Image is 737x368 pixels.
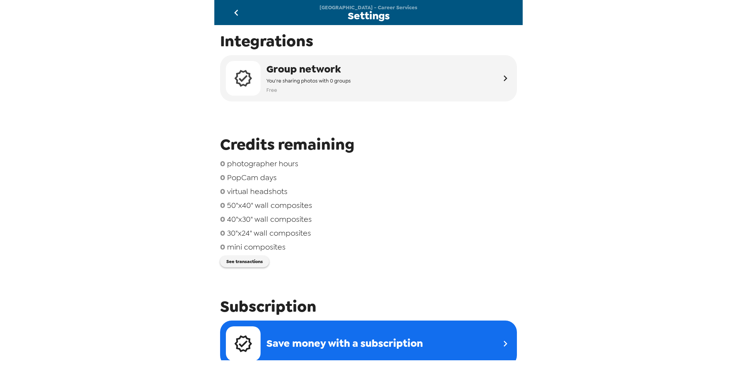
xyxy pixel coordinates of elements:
[220,186,225,196] span: 0
[266,86,351,95] span: Free
[220,214,225,224] span: 0
[266,76,351,85] span: You're sharing photos with 0 groups
[227,242,286,252] span: mini composites
[227,214,312,224] span: 40"x30" wall composites
[220,296,517,317] span: Subscription
[220,321,517,367] a: Save money with a subscription
[227,159,298,169] span: photographer hours
[227,228,311,238] span: 30"x24" wall composites
[220,159,225,169] span: 0
[220,242,225,252] span: 0
[220,256,269,267] button: See transactions
[220,31,517,51] span: Integrations
[227,200,312,210] span: 50"x40" wall composites
[227,172,277,182] span: PopCam days
[220,172,225,182] span: 0
[220,200,225,210] span: 0
[220,55,517,101] button: Group networkYou're sharing photos with 0 groupsFree
[320,4,417,11] span: [GEOGRAPHIC_DATA] - Career Services
[227,186,288,196] span: virtual headshots
[348,11,390,21] span: Settings
[266,336,423,351] span: Save money with a subscription
[266,62,351,76] span: Group network
[220,134,517,155] span: Credits remaining
[220,228,225,238] span: 0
